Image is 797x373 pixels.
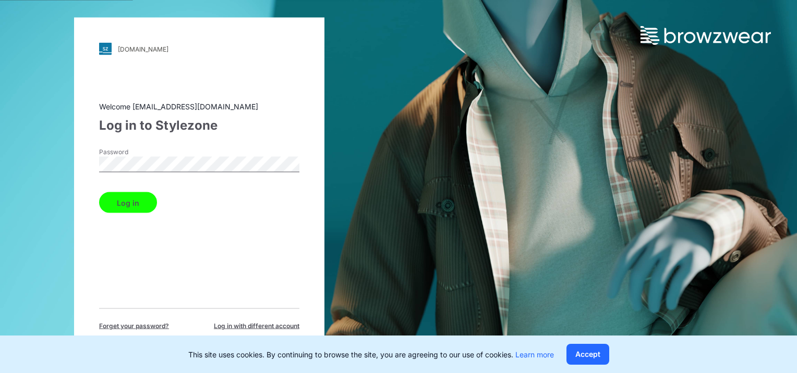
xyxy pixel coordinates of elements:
[214,321,299,331] span: Log in with different account
[99,147,172,157] label: Password
[515,350,554,359] a: Learn more
[118,45,168,53] div: [DOMAIN_NAME]
[99,43,299,55] a: [DOMAIN_NAME]
[188,349,554,360] p: This site uses cookies. By continuing to browse the site, you are agreeing to our use of cookies.
[99,116,299,135] div: Log in to Stylezone
[99,192,157,213] button: Log in
[566,344,609,365] button: Accept
[99,43,112,55] img: svg+xml;base64,PHN2ZyB3aWR0aD0iMjgiIGhlaWdodD0iMjgiIHZpZXdCb3g9IjAgMCAyOCAyOCIgZmlsbD0ibm9uZSIgeG...
[99,321,169,331] span: Forget your password?
[99,101,299,112] div: Welcome [EMAIL_ADDRESS][DOMAIN_NAME]
[641,26,771,45] img: browzwear-logo.73288ffb.svg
